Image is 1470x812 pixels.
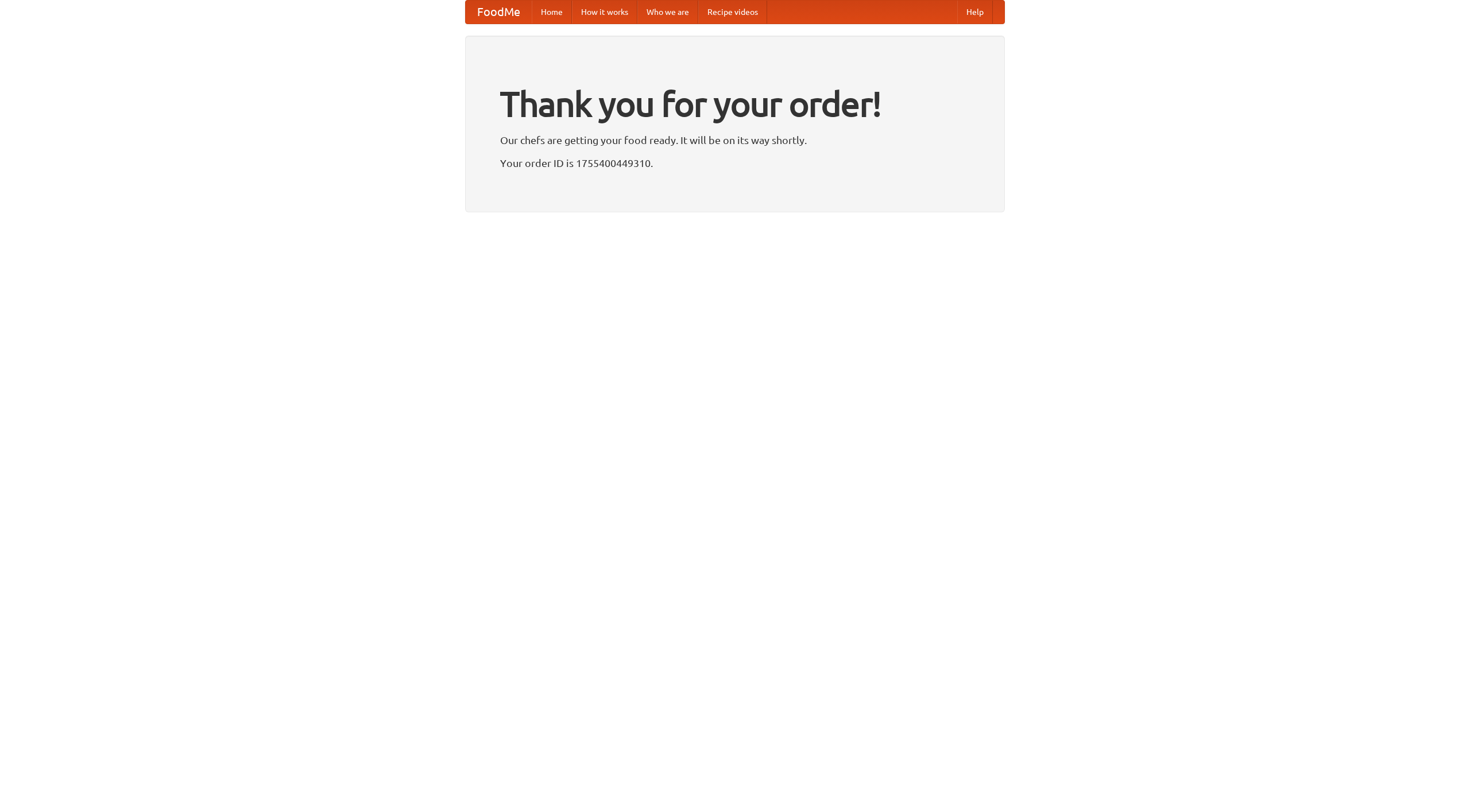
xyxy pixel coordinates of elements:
a: FoodMe [466,1,532,24]
a: Home [532,1,572,24]
p: Our chefs are getting your food ready. It will be on its way shortly. [500,131,970,149]
a: How it works [572,1,637,24]
a: Recipe videos [698,1,767,24]
h1: Thank you for your order! [500,76,970,131]
p: Your order ID is 1755400449310. [500,154,970,172]
a: Who we are [637,1,698,24]
a: Help [957,1,993,24]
